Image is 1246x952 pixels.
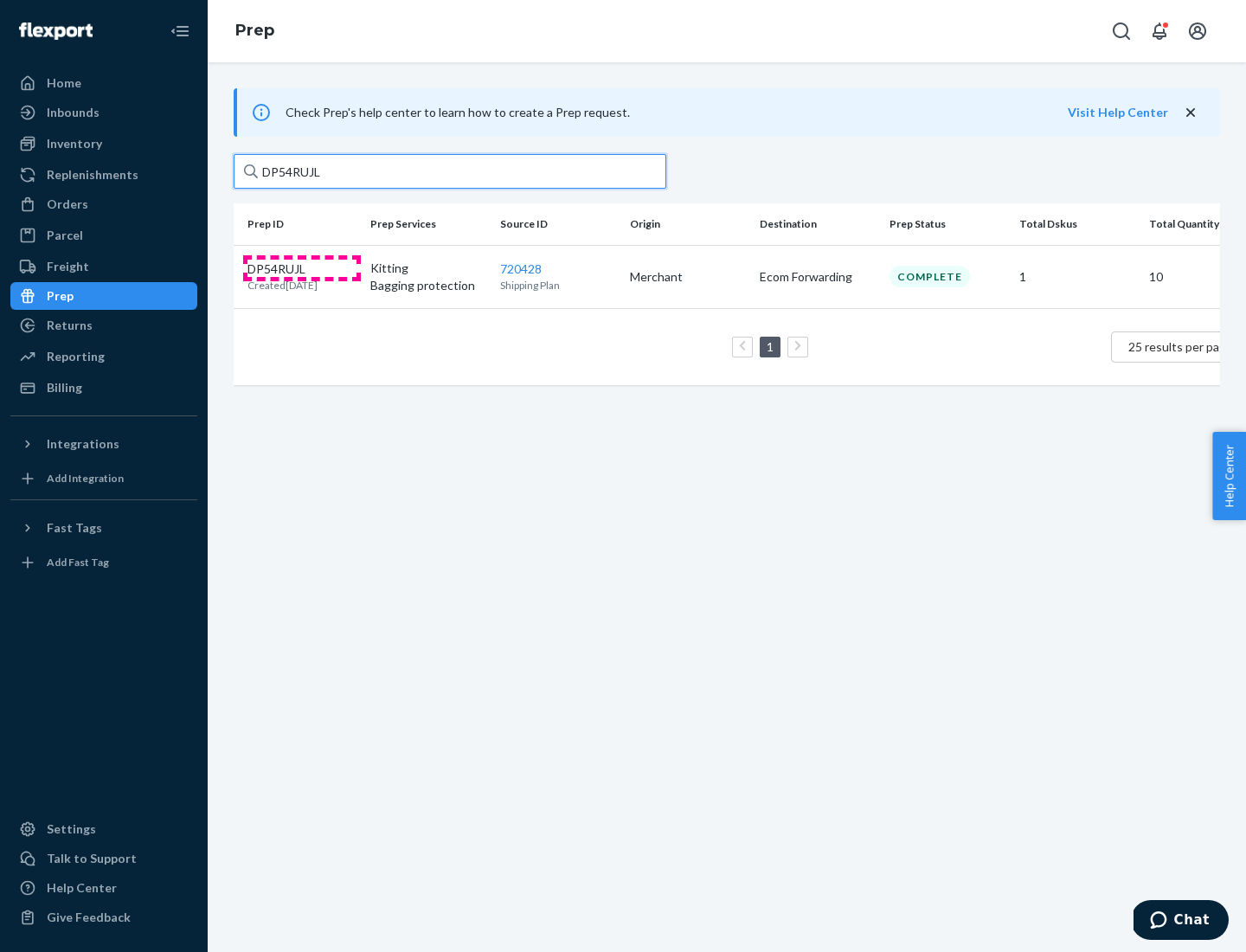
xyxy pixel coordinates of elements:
a: Replenishments [10,161,197,189]
a: Returns [10,312,197,339]
div: Add Fast Tag [47,555,109,569]
a: Page 1 is your current page [763,339,777,354]
div: Inbounds [47,104,100,121]
div: Settings [47,820,96,838]
th: Prep Status [883,203,1012,245]
th: Source ID [493,203,623,245]
button: Open account menu [1180,14,1215,48]
div: Parcel [47,227,83,244]
div: Billing [47,379,82,396]
a: 720428 [500,261,542,276]
button: Open Search Box [1104,14,1139,48]
button: Visit Help Center [1068,104,1168,121]
div: Reporting [47,348,105,365]
a: Home [10,69,197,97]
button: Close Navigation [163,14,197,48]
a: Orders [10,190,197,218]
iframe: Opens a widget where you can chat to one of our agents [1134,900,1229,943]
div: Orders [47,196,88,213]
div: Talk to Support [47,850,137,867]
th: Total Dskus [1012,203,1142,245]
a: Prep [235,21,274,40]
button: close [1182,104,1199,122]
th: Prep Services [363,203,493,245]
p: Created [DATE] [247,278,318,293]
span: 25 results per page [1128,339,1233,354]
p: DP54RUJL [247,261,318,278]
p: Ecom Forwarding [760,268,876,286]
div: Give Feedback [47,909,131,926]
th: Prep ID [234,203,363,245]
div: Complete [890,266,970,287]
div: Help Center [47,879,117,897]
a: Parcel [10,222,197,249]
div: Inventory [47,135,102,152]
p: Shipping Plan [500,278,616,293]
div: Freight [47,258,89,275]
div: Integrations [47,435,119,453]
a: Billing [10,374,197,402]
p: Kitting [370,260,486,277]
ol: breadcrumbs [222,6,288,56]
div: Fast Tags [47,519,102,537]
a: Prep [10,282,197,310]
div: Home [47,74,81,92]
a: Inventory [10,130,197,158]
a: Add Integration [10,465,197,492]
input: Search prep jobs [234,154,666,189]
th: Origin [623,203,753,245]
button: Fast Tags [10,514,197,542]
th: Destination [753,203,883,245]
button: Give Feedback [10,904,197,931]
p: Bagging protection [370,277,486,294]
div: Add Integration [47,471,124,486]
p: 1 [1019,268,1135,286]
button: Help Center [1212,432,1246,520]
a: Reporting [10,343,197,370]
a: Add Fast Tag [10,549,197,576]
a: Inbounds [10,99,197,126]
a: Freight [10,253,197,280]
img: Flexport logo [19,23,93,40]
p: Merchant [630,268,746,286]
div: Prep [47,287,74,305]
button: Integrations [10,430,197,458]
a: Settings [10,815,197,843]
span: Check Prep's help center to learn how to create a Prep request. [286,105,630,119]
button: Open notifications [1142,14,1177,48]
div: Returns [47,317,93,334]
div: Replenishments [47,166,138,183]
a: Help Center [10,874,197,902]
button: Talk to Support [10,845,197,872]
